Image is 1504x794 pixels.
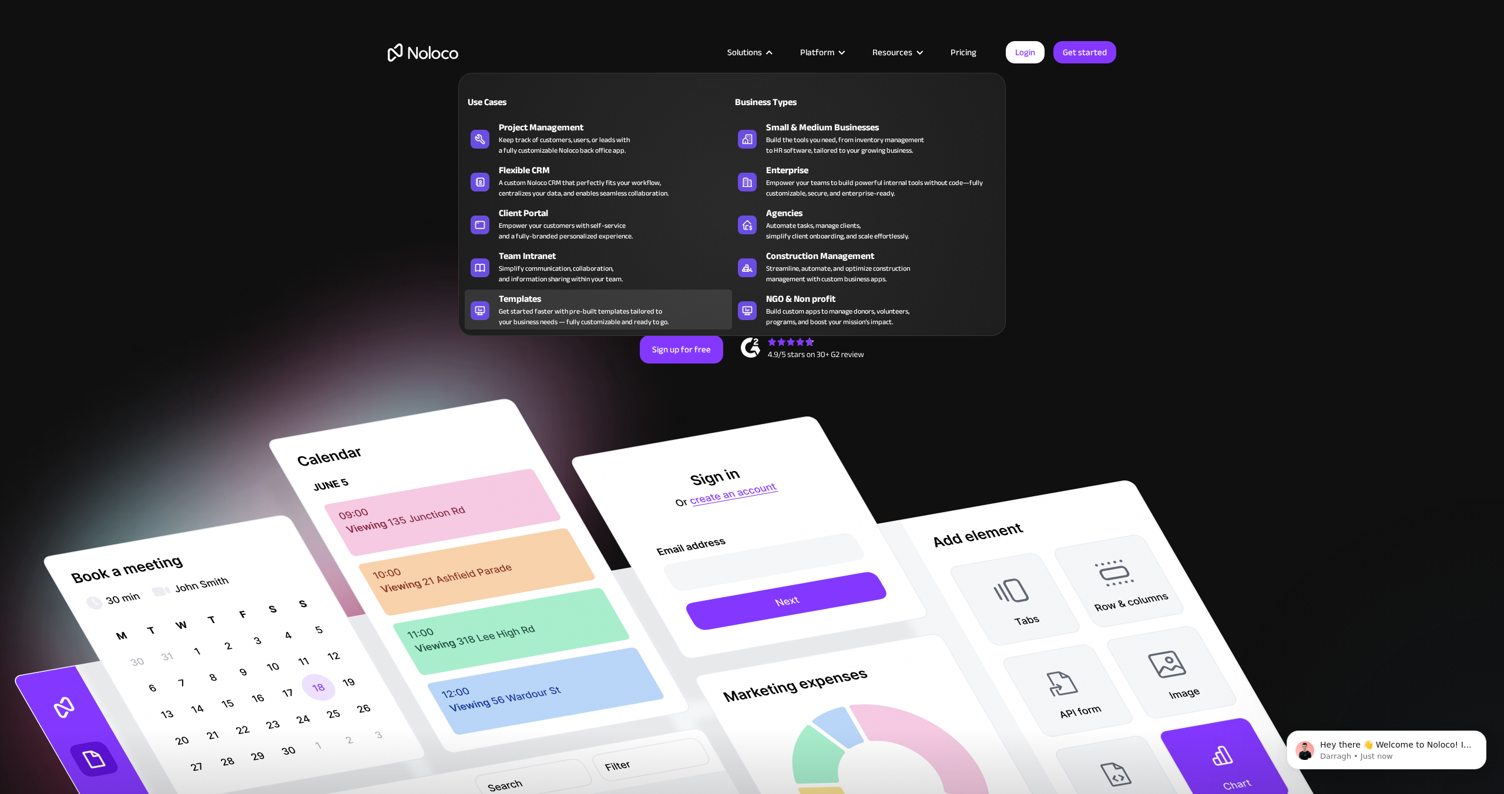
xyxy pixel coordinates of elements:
[1269,706,1504,788] iframe: Intercom notifications message
[388,150,1116,244] h2: Business Apps for Teams
[766,120,1005,134] div: Small & Medium Businesses
[499,306,669,327] div: Get started faster with pre-built templates tailored to your business needs — fully customizable ...
[465,95,593,109] div: Use Cases
[465,290,732,329] a: TemplatesGet started faster with pre-built templates tailored toyour business needs — fully custo...
[766,249,1005,263] div: Construction Management
[766,163,1005,177] div: Enterprise
[465,118,732,158] a: Project ManagementKeep track of customers, users, or leads witha fully customizable Noloco back o...
[936,45,991,60] a: Pricing
[388,43,458,62] a: home
[732,204,999,244] a: AgenciesAutomate tasks, manage clients,simplify client onboarding, and scale effortlessly.
[727,45,762,60] div: Solutions
[465,247,732,287] a: Team IntranetSimplify communication, collaboration,and information sharing within your team.
[1006,41,1045,63] a: Login
[732,247,999,287] a: Construction ManagementStreamline, automate, and optimize constructionmanagement with custom busi...
[499,177,669,198] div: A custom Noloco CRM that perfectly fits your workflow, centralizes your data, and enables seamles...
[713,45,785,60] div: Solutions
[872,45,912,60] div: Resources
[499,206,737,220] div: Client Portal
[465,161,732,201] a: Flexible CRMA custom Noloco CRM that perfectly fits your workflow,centralizes your data, and enab...
[640,335,723,364] a: Sign up for free
[499,134,630,156] div: Keep track of customers, users, or leads with a fully customizable Noloco back office app.
[499,163,737,177] div: Flexible CRM
[732,95,861,109] div: Business Types
[785,45,858,60] div: Platform
[766,177,993,198] div: Empower your teams to build powerful internal tools without code—fully customizable, secure, and ...
[732,118,999,158] a: Small & Medium BusinessesBuild the tools you need, from inventory managementto HR software, tailo...
[465,88,732,115] a: Use Cases
[499,120,737,134] div: Project Management
[766,134,924,156] div: Build the tools you need, from inventory management to HR software, tailored to your growing busi...
[499,249,737,263] div: Team Intranet
[732,290,999,329] a: NGO & Non profitBuild custom apps to manage donors, volunteers,programs, and boost your mission’s...
[388,129,1116,139] h1: Custom No-Code Business Apps Platform
[766,263,910,284] div: Streamline, automate, and optimize construction management with custom business apps.
[732,161,999,201] a: EnterpriseEmpower your teams to build powerful internal tools without code—fully customizable, se...
[766,206,1005,220] div: Agencies
[766,292,1005,306] div: NGO & Non profit
[800,45,834,60] div: Platform
[732,88,999,115] a: Business Types
[1053,41,1116,63] a: Get started
[499,263,623,284] div: Simplify communication, collaboration, and information sharing within your team.
[766,306,909,327] div: Build custom apps to manage donors, volunteers, programs, and boost your mission’s impact.
[499,220,633,241] div: Empower your customers with self-service and a fully-branded personalized experience.
[458,56,1006,336] nav: Solutions
[858,45,936,60] div: Resources
[766,220,909,241] div: Automate tasks, manage clients, simplify client onboarding, and scale effortlessly.
[499,292,737,306] div: Templates
[465,204,732,244] a: Client PortalEmpower your customers with self-serviceand a fully-branded personalized experience.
